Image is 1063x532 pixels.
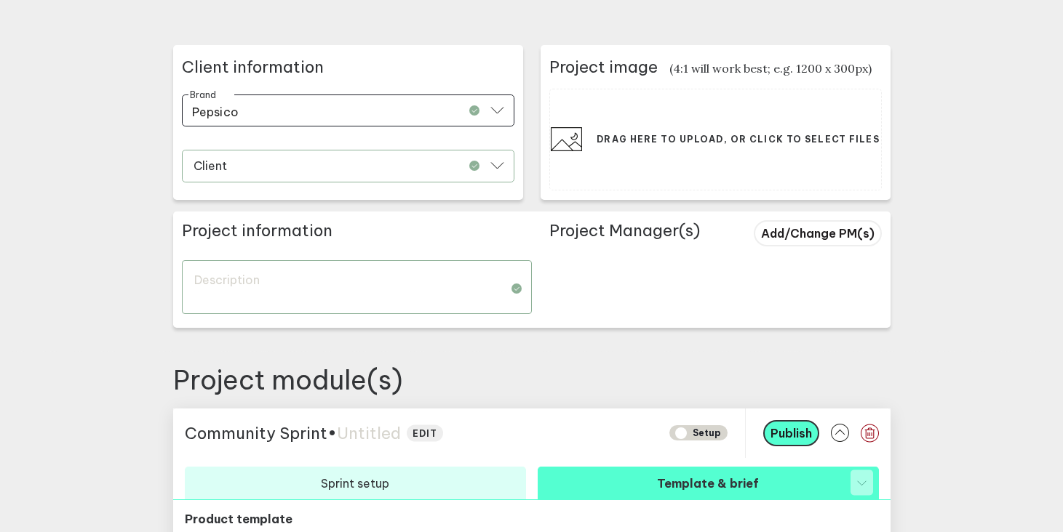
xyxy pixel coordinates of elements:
[185,512,879,526] p: Product template
[182,57,514,77] h2: Client information
[173,363,891,397] h2: Project module(s)
[771,426,812,440] span: Publish
[538,467,879,499] button: Template & brief
[407,424,444,441] button: edit
[597,134,879,145] p: Drag here to upload, or click to select files
[490,94,504,126] button: Open
[190,89,217,100] label: Brand
[337,423,401,443] span: Untitled
[182,220,532,249] h2: Project information
[185,423,337,443] span: Community Sprint •
[761,226,875,241] span: Add/Change PM(s)
[549,220,736,249] h3: Project Manager(s)
[185,467,526,499] button: Sprint setup
[754,220,882,246] button: Add/Change PM(s)
[490,150,504,182] button: Open
[763,420,819,446] button: Publish
[669,61,872,76] p: (4:1 will work best; e.g. 1200 x 300px)
[477,108,492,113] button: Clear
[549,57,658,77] h2: Project image
[669,425,728,440] span: SETUP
